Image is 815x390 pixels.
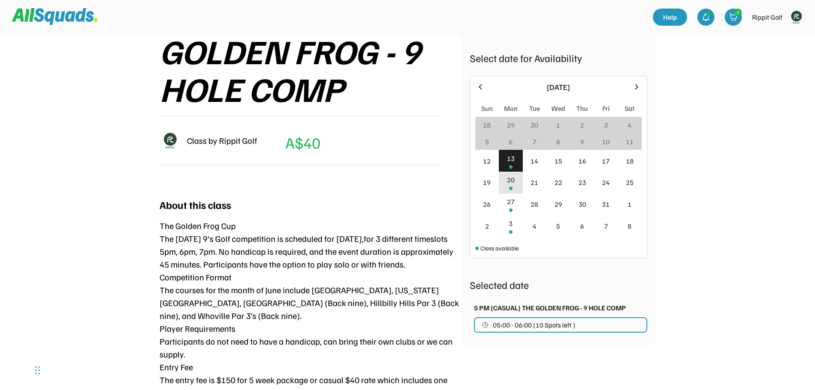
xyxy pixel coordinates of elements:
[556,221,560,231] div: 5
[530,199,538,209] div: 28
[628,221,631,231] div: 8
[604,120,608,130] div: 3
[470,277,647,292] div: Selected date
[483,120,491,130] div: 28
[187,134,257,147] div: Class by Rippit Golf
[507,196,515,207] div: 27
[752,12,782,22] div: Rippit Golf
[602,137,610,147] div: 10
[628,120,631,130] div: 4
[626,177,634,188] div: 25
[530,156,538,166] div: 14
[578,177,586,188] div: 23
[602,103,610,113] div: Fri
[481,103,493,113] div: Sun
[735,9,741,15] div: 2
[529,103,540,113] div: Tue
[507,120,515,130] div: 29
[788,9,805,26] img: Rippitlogov2_green.png
[470,50,647,65] div: Select date for Availability
[580,221,584,231] div: 6
[625,103,634,113] div: Sat
[602,177,610,188] div: 24
[554,156,562,166] div: 15
[507,175,515,185] div: 20
[480,244,519,253] div: Class available
[628,199,631,209] div: 1
[485,221,489,231] div: 2
[504,103,518,113] div: Mon
[580,137,584,147] div: 9
[490,81,627,93] div: [DATE]
[653,9,687,26] a: Help
[160,130,180,151] img: Rippitlogov2_green.png
[483,199,491,209] div: 26
[578,156,586,166] div: 16
[580,120,584,130] div: 2
[12,8,98,24] img: Squad%20Logo.svg
[530,120,538,130] div: 30
[729,13,738,21] img: shopping-cart-01%20%281%29.svg
[285,131,320,154] div: A$40
[554,177,562,188] div: 22
[626,137,634,147] div: 11
[554,199,562,209] div: 29
[160,197,231,212] div: About this class
[507,153,515,164] div: 13
[483,177,491,188] div: 19
[556,137,560,147] div: 8
[485,137,489,147] div: 5
[626,156,634,166] div: 18
[530,177,538,188] div: 21
[551,103,565,113] div: Wed
[474,303,626,313] div: 5 PM (CASUAL) THE GOLDEN FROG - 9 HOLE COMP
[493,322,575,328] span: 05:00 - 06:00 (10 Spots left )
[533,221,536,231] div: 4
[602,156,610,166] div: 17
[509,137,513,147] div: 6
[576,103,588,113] div: Thu
[509,218,513,229] div: 3
[474,317,647,333] button: 05:00 - 06:00 (10 Spots left )
[702,13,710,21] img: bell-03%20%281%29.svg
[483,156,491,166] div: 12
[533,137,536,147] div: 7
[602,199,610,209] div: 31
[604,221,608,231] div: 7
[578,199,586,209] div: 30
[556,120,560,130] div: 1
